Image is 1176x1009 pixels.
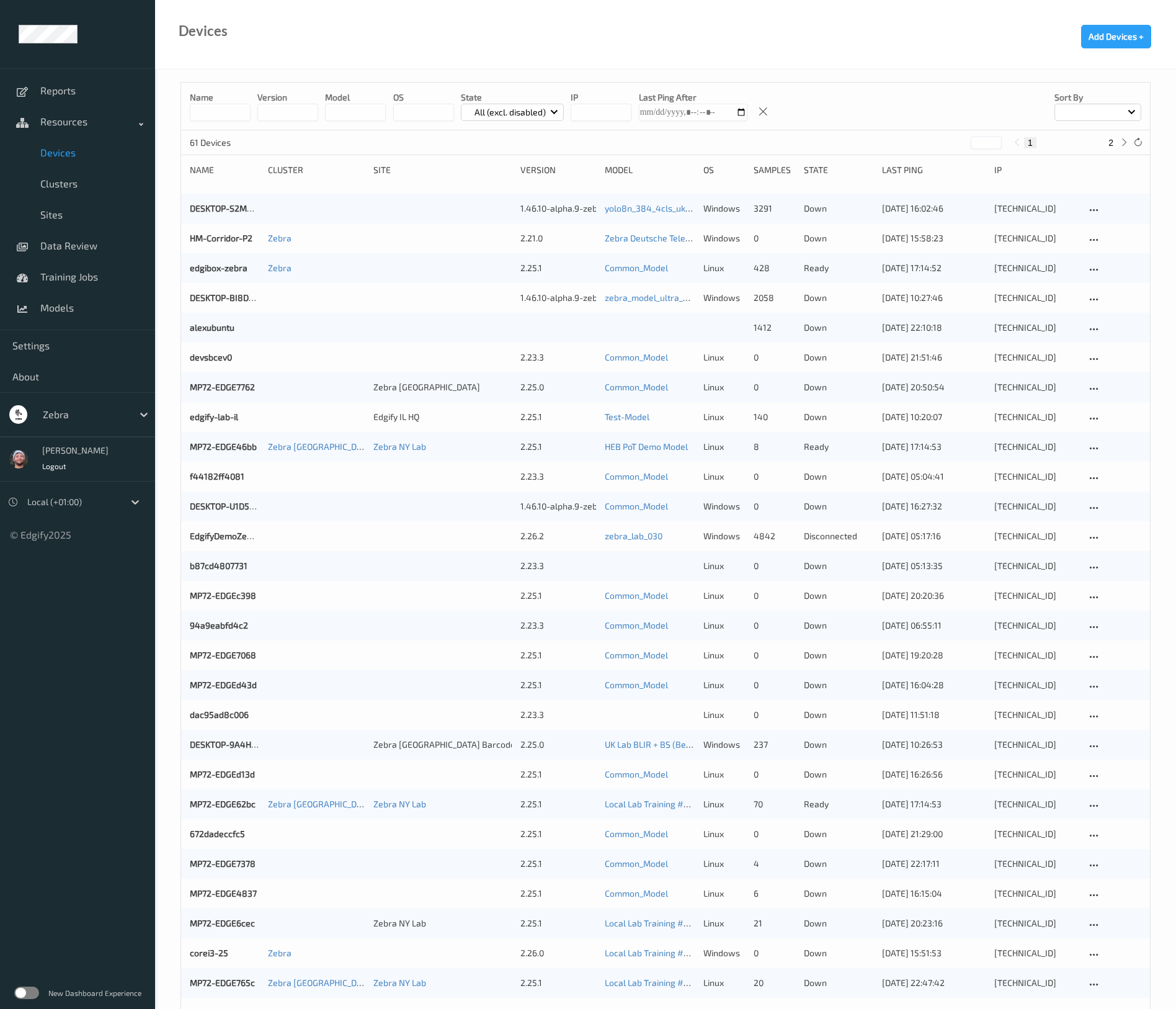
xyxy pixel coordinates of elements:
div: 0 [754,619,795,632]
a: Local Lab Training #8 100 images per class [DATE] 18:11 Auto Save [605,799,863,809]
a: MP72-EDGE7068 [190,650,256,660]
a: Common_Model [605,471,668,482]
p: down [804,500,873,513]
div: Edgify IL HQ [373,411,512,423]
div: 0 [754,232,795,244]
div: 140 [754,411,795,423]
div: 6 [754,887,795,900]
div: [DATE] 17:14:53 [882,798,986,810]
a: Common_Model [605,262,668,273]
div: 1.46.10-alpha.9-zebra_cape_town [520,500,597,513]
div: [TECHNICAL_ID] [994,738,1077,751]
p: linux [703,858,745,870]
a: zebra_model_ultra_detector3 [605,292,722,303]
div: [TECHNICAL_ID] [994,381,1077,393]
div: [DATE] 10:26:53 [882,738,986,751]
div: 2.23.3 [520,470,597,483]
div: [DATE] 16:02:46 [882,202,986,215]
a: MP72-EDGEd13d [190,769,255,779]
p: linux [703,679,745,691]
a: MP72-EDGE7378 [190,858,256,869]
div: 0 [754,828,795,840]
p: down [804,649,873,661]
div: [DATE] 10:20:07 [882,411,986,423]
p: windows [703,202,745,215]
a: Common_Model [605,382,668,392]
p: linux [703,917,745,930]
a: Zebra [268,262,292,273]
div: [DATE] 22:17:11 [882,858,986,870]
div: [TECHNICAL_ID] [994,292,1077,304]
div: [DATE] 10:27:46 [882,292,986,304]
p: model [325,91,386,104]
p: ready [804,441,873,453]
div: [TECHNICAL_ID] [994,441,1077,453]
div: 0 [754,560,795,572]
p: Last Ping After [639,91,747,104]
div: 20 [754,977,795,989]
div: [TECHNICAL_ID] [994,947,1077,959]
a: yolo8n_384_4cls_uk_lab_v2 [605,203,715,213]
div: [DATE] 22:10:18 [882,321,986,334]
a: devsbcev0 [190,352,232,362]
a: Zebra [268,233,292,243]
p: State [461,91,564,104]
p: linux [703,887,745,900]
div: [TECHNICAL_ID] [994,887,1077,900]
a: Zebra [GEOGRAPHIC_DATA] [268,977,375,988]
p: down [804,917,873,930]
a: Test-Model [605,411,649,422]
a: DESKTOP-S2MKSFO [190,203,267,213]
p: linux [703,262,745,274]
p: down [804,292,873,304]
p: down [804,411,873,423]
div: [DATE] 16:15:04 [882,887,986,900]
div: 2.23.3 [520,560,597,572]
a: Common_Model [605,679,668,690]
div: 2.23.3 [520,351,597,364]
a: dac95ad8c006 [190,709,249,720]
a: Zebra NY Lab [373,977,426,988]
div: [DATE] 16:27:32 [882,500,986,513]
a: MP72-EDGE4837 [190,888,257,899]
p: linux [703,768,745,781]
div: Site [373,164,512,176]
div: Samples [754,164,795,176]
div: 0 [754,351,795,364]
div: 2.26.2 [520,530,597,542]
div: [TECHNICAL_ID] [994,202,1077,215]
div: [DATE] 20:20:36 [882,590,986,602]
div: 0 [754,679,795,691]
a: Zebra [268,948,292,958]
a: MP72-EDGEc398 [190,590,256,601]
div: 2.25.1 [520,262,597,274]
a: edgify-lab-il [190,411,238,422]
div: [TECHNICAL_ID] [994,679,1077,691]
div: [DATE] 20:23:16 [882,917,986,930]
div: 0 [754,709,795,721]
div: [DATE] 22:47:42 [882,977,986,989]
a: Common_Model [605,888,668,899]
p: windows [703,232,745,244]
a: Zebra [GEOGRAPHIC_DATA] [268,799,375,809]
a: Zebra Deutsche Telekom Demo [DATE] (v2) [DATE] 15:18 Auto Save [605,233,864,243]
div: 2.25.1 [520,858,597,870]
p: linux [703,381,745,393]
p: down [804,202,873,215]
button: 2 [1105,137,1117,148]
a: Local Lab Training #8 100 images per class [DATE] 18:11 Auto Save [605,977,863,988]
p: linux [703,619,745,632]
div: [TECHNICAL_ID] [994,768,1077,781]
a: Zebra NY Lab [373,441,426,452]
div: version [520,164,597,176]
div: [TECHNICAL_ID] [994,321,1077,334]
div: 2.25.1 [520,679,597,691]
div: [TECHNICAL_ID] [994,411,1077,423]
p: linux [703,470,745,483]
p: linux [703,977,745,989]
div: 4842 [754,530,795,542]
div: [TECHNICAL_ID] [994,709,1077,721]
div: [DATE] 16:04:28 [882,679,986,691]
a: DESKTOP-U1D5Q6T [190,501,265,511]
button: 1 [1024,137,1036,148]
